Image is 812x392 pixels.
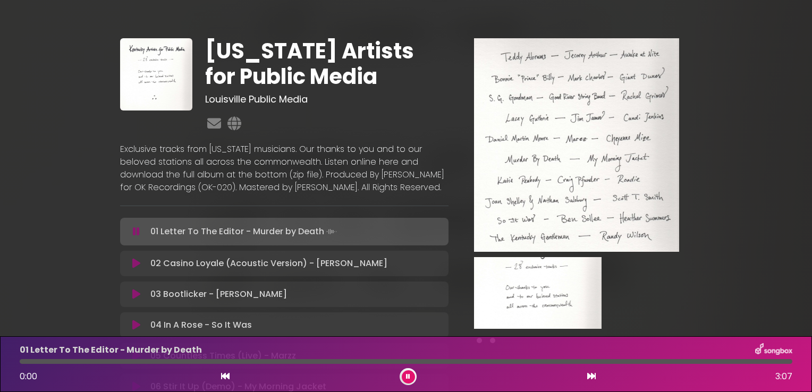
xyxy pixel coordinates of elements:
[150,257,387,270] p: 02 Casino Loyale (Acoustic Version) - [PERSON_NAME]
[775,370,792,383] span: 3:07
[150,224,339,239] p: 01 Letter To The Editor - Murder by Death
[205,93,448,105] h3: Louisville Public Media
[150,288,287,301] p: 03 Bootlicker - [PERSON_NAME]
[474,38,679,252] img: Main Media
[150,319,252,331] p: 04 In A Rose - So It Was
[120,143,449,194] p: Exclusive tracks from [US_STATE] musicians. Our thanks to you and to our beloved stations all acr...
[755,343,792,357] img: songbox-logo-white.png
[20,370,37,382] span: 0:00
[20,344,202,356] p: 01 Letter To The Editor - Murder by Death
[120,38,192,110] img: c1WsRbwhTdCAEPY19PzT
[324,224,339,239] img: waveform4.gif
[205,38,448,89] h1: [US_STATE] Artists for Public Media
[474,257,602,329] img: VTNrOFRoSLGAMNB5FI85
